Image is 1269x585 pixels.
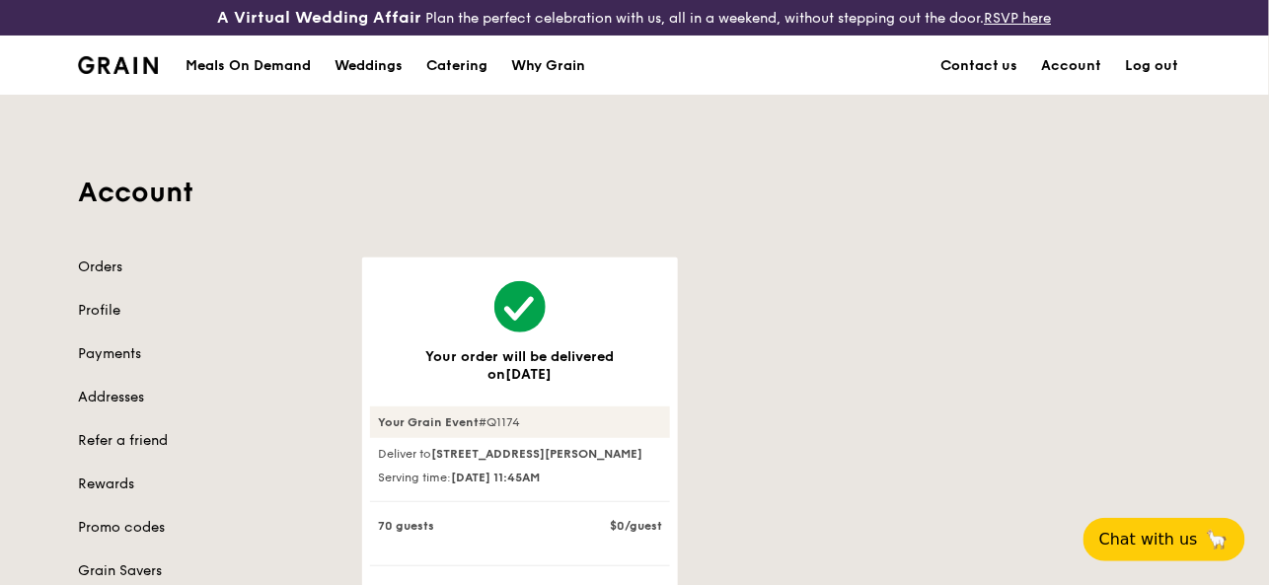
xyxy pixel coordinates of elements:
a: Catering [414,37,499,96]
a: Account [1030,37,1114,96]
img: Grain [78,56,158,74]
div: $0/guest [571,518,674,534]
a: Profile [78,301,338,321]
a: Payments [78,344,338,364]
a: Contact us [929,37,1030,96]
a: Grain Savers [78,561,338,581]
h3: A Virtual Wedding Affair [217,8,421,28]
button: Chat with us🦙 [1083,518,1245,561]
h3: Your order will be delivered on [394,348,646,383]
a: Refer a friend [78,431,338,451]
h1: Account [78,175,1191,210]
span: Chat with us [1099,528,1198,551]
div: Catering [426,37,487,96]
div: Plan the perfect celebration with us, all in a weekend, without stepping out the door. [211,8,1057,28]
div: Deliver to [370,446,670,462]
a: GrainGrain [78,35,158,94]
a: Weddings [323,37,414,96]
span: [DATE] [506,366,553,383]
strong: Your Grain Event [378,415,479,429]
span: 🦙 [1206,528,1230,551]
a: Log out [1114,37,1191,96]
a: Addresses [78,388,338,407]
div: Weddings [335,37,403,96]
a: RSVP here [984,10,1051,27]
a: Why Grain [499,37,598,96]
strong: [DATE] 11:45AM [451,471,540,484]
a: Rewards [78,475,338,494]
div: Serving time: [370,470,670,485]
div: #Q1174 [370,406,670,438]
a: Promo codes [78,518,338,538]
div: 70 guests [366,518,571,534]
div: Why Grain [511,37,586,96]
div: Meals On Demand [186,37,311,96]
strong: [STREET_ADDRESS][PERSON_NAME] [431,447,642,461]
a: Orders [78,257,338,277]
